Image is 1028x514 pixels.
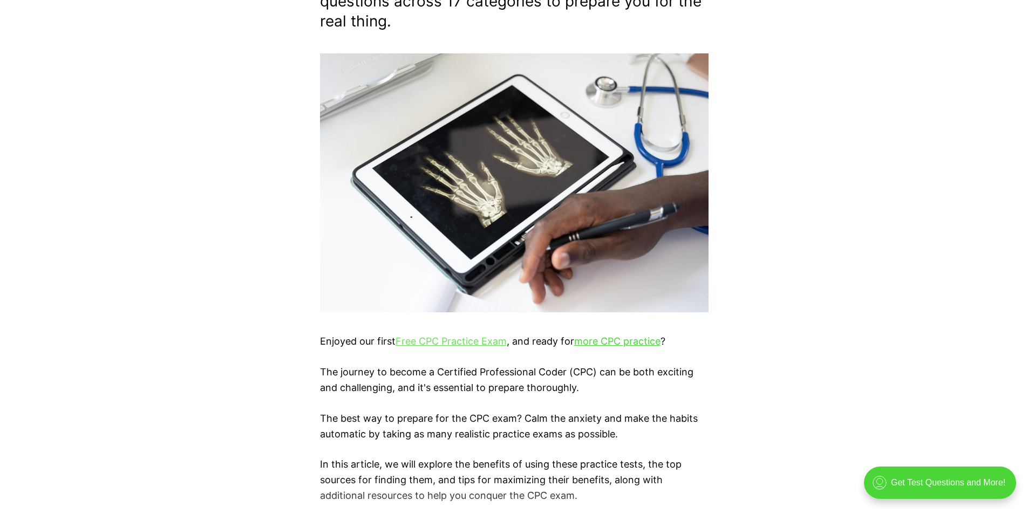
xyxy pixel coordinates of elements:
p: The journey to become a Certified Professional Coder (CPC) can be both exciting and challenging, ... [320,365,709,396]
iframe: portal-trigger [855,461,1028,514]
a: more CPC practice [574,335,661,347]
p: In this article, we will explore the benefits of using these practice tests, the top sources for ... [320,457,709,503]
p: Enjoyed our first , and ready for ? [320,334,709,349]
img: CPC Practice Exam #3 - prepare for your medical coding certification with a CPC mock exam! [320,53,709,312]
a: Free CPC Practice Exam [396,335,507,347]
p: The best way to prepare for the CPC exam? Calm the anxiety and make the habits automatic by takin... [320,411,709,442]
